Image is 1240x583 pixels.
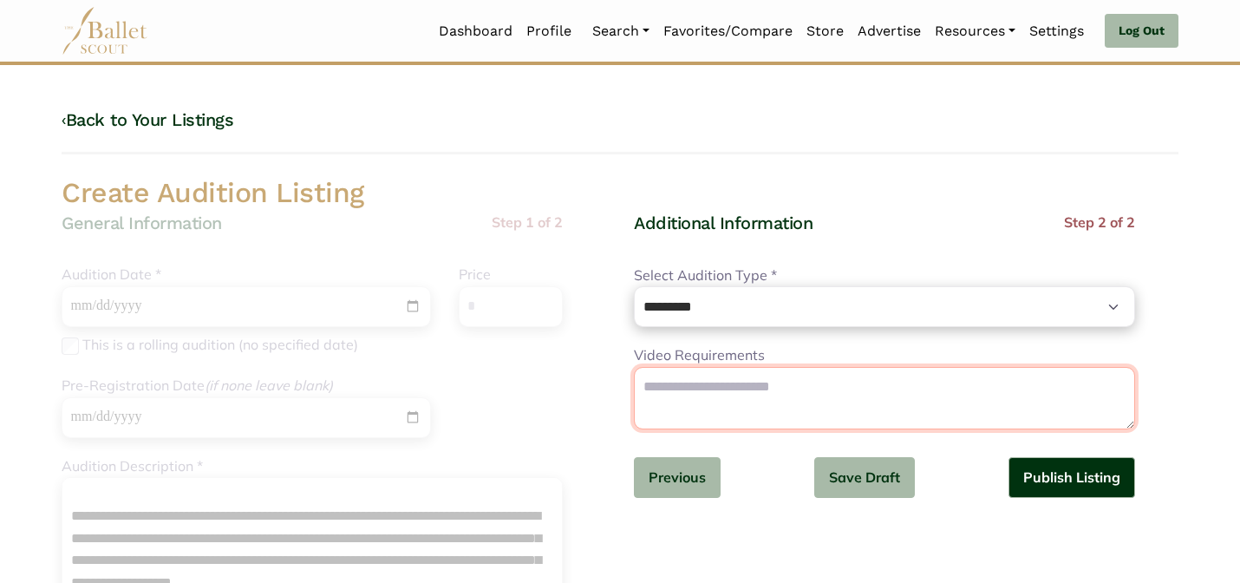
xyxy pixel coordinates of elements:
[62,109,233,130] a: ‹Back to Your Listings
[48,175,1192,212] h2: Create Audition Listing
[656,13,799,49] a: Favorites/Compare
[634,344,765,367] label: Video Requirements
[1064,212,1135,234] p: Step 2 of 2
[799,13,851,49] a: Store
[1008,457,1135,498] button: Publish Listing
[814,457,915,498] button: Save Draft
[634,457,721,498] button: Previous
[634,212,984,234] h4: Additional Information
[432,13,519,49] a: Dashboard
[519,13,578,49] a: Profile
[928,13,1022,49] a: Resources
[634,265,777,287] label: Select Audition Type *
[851,13,928,49] a: Advertise
[1105,14,1178,49] a: Log Out
[62,108,66,130] code: ‹
[1022,13,1091,49] a: Settings
[585,13,656,49] a: Search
